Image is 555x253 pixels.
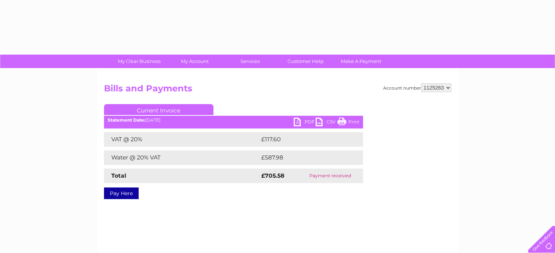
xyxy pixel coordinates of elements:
[220,55,280,68] a: Services
[259,132,349,147] td: £117.60
[338,118,359,128] a: Print
[108,117,145,123] b: Statement Date:
[104,83,451,97] h2: Bills and Payments
[331,55,391,68] a: Make A Payment
[165,55,225,68] a: My Account
[294,118,316,128] a: PDF
[275,55,336,68] a: Customer Help
[104,104,213,115] a: Current Invoice
[104,118,363,123] div: [DATE]
[104,150,259,165] td: Water @ 20% VAT
[316,118,338,128] a: CSV
[259,150,350,165] td: £587.98
[109,55,169,68] a: My Clear Business
[104,187,139,199] a: Pay Here
[111,172,126,179] strong: Total
[298,169,363,183] td: Payment received
[261,172,284,179] strong: £705.58
[104,132,259,147] td: VAT @ 20%
[383,83,451,92] div: Account number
